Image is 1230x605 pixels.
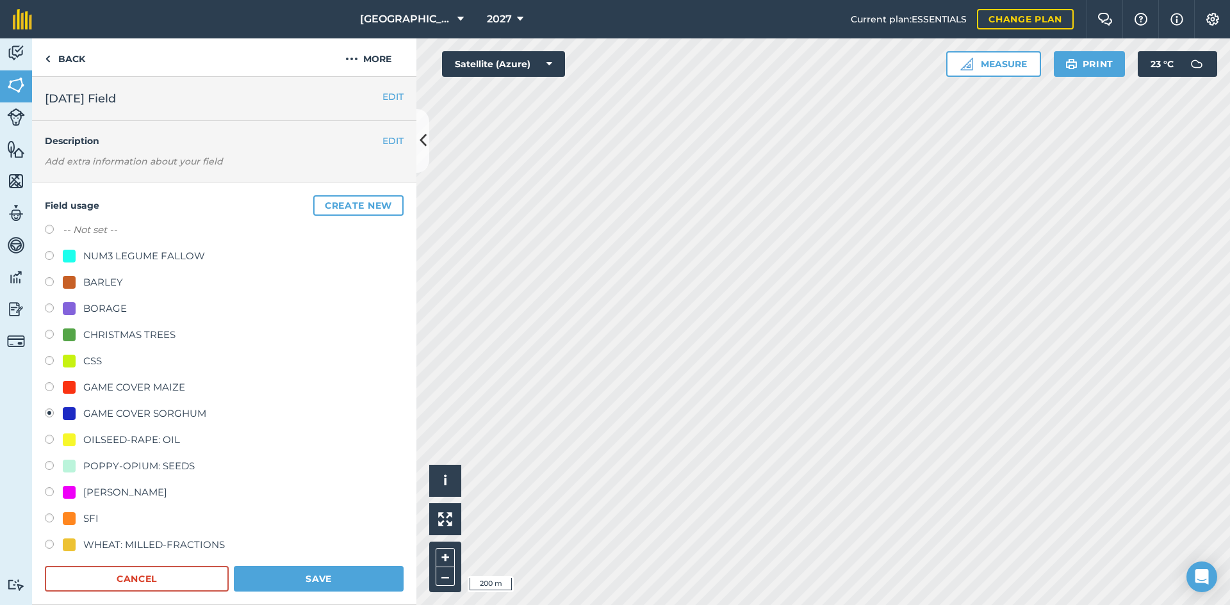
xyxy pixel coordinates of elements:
img: svg+xml;base64,PHN2ZyB4bWxucz0iaHR0cDovL3d3dy53My5vcmcvMjAwMC9zdmciIHdpZHRoPSI1NiIgaGVpZ2h0PSI2MC... [7,172,25,191]
div: GAME COVER MAIZE [83,380,185,395]
button: + [436,548,455,567]
img: svg+xml;base64,PD94bWwgdmVyc2lvbj0iMS4wIiBlbmNvZGluZz0idXRmLTgiPz4KPCEtLSBHZW5lcmF0b3I6IEFkb2JlIE... [7,204,25,223]
label: -- Not set -- [63,222,117,238]
img: svg+xml;base64,PD94bWwgdmVyc2lvbj0iMS4wIiBlbmNvZGluZz0idXRmLTgiPz4KPCEtLSBHZW5lcmF0b3I6IEFkb2JlIE... [7,108,25,126]
img: svg+xml;base64,PHN2ZyB4bWxucz0iaHR0cDovL3d3dy53My5vcmcvMjAwMC9zdmciIHdpZHRoPSIxNyIgaGVpZ2h0PSIxNy... [1170,12,1183,27]
img: svg+xml;base64,PHN2ZyB4bWxucz0iaHR0cDovL3d3dy53My5vcmcvMjAwMC9zdmciIHdpZHRoPSIyMCIgaGVpZ2h0PSIyNC... [345,51,358,67]
a: Change plan [977,9,1074,29]
div: SFI [83,511,99,526]
img: svg+xml;base64,PHN2ZyB4bWxucz0iaHR0cDovL3d3dy53My5vcmcvMjAwMC9zdmciIHdpZHRoPSI1NiIgaGVpZ2h0PSI2MC... [7,140,25,159]
div: [PERSON_NAME] [83,485,167,500]
div: CSS [83,353,102,369]
div: BARLEY [83,275,123,290]
div: WHEAT: MILLED-FRACTIONS [83,537,225,553]
span: 23 ° C [1151,51,1174,77]
span: i [443,472,447,488]
span: Current plan : ESSENTIALS [851,12,967,26]
img: A question mark icon [1133,13,1149,26]
img: svg+xml;base64,PD94bWwgdmVyc2lvbj0iMS4wIiBlbmNvZGluZz0idXRmLTgiPz4KPCEtLSBHZW5lcmF0b3I6IEFkb2JlIE... [7,300,25,319]
button: EDIT [382,90,404,104]
img: fieldmargin Logo [13,9,32,29]
div: OILSEED-RAPE: OIL [83,432,180,448]
img: svg+xml;base64,PHN2ZyB4bWxucz0iaHR0cDovL3d3dy53My5vcmcvMjAwMC9zdmciIHdpZHRoPSIxOSIgaGVpZ2h0PSIyNC... [1065,56,1078,72]
button: Cancel [45,566,229,592]
div: Open Intercom Messenger [1186,561,1217,592]
div: CHRISTMAS TREES [83,327,176,343]
button: EDIT [382,134,404,148]
button: 23 °C [1138,51,1217,77]
img: Four arrows, one pointing top left, one top right, one bottom right and the last bottom left [438,512,452,526]
img: svg+xml;base64,PHN2ZyB4bWxucz0iaHR0cDovL3d3dy53My5vcmcvMjAwMC9zdmciIHdpZHRoPSI1NiIgaGVpZ2h0PSI2MC... [7,76,25,95]
button: Save [234,566,404,592]
img: Ruler icon [960,58,973,70]
button: More [320,38,416,76]
button: Create new [313,195,404,216]
a: Back [32,38,98,76]
div: POPPY-OPIUM: SEEDS [83,458,195,474]
img: svg+xml;base64,PD94bWwgdmVyc2lvbj0iMS4wIiBlbmNvZGluZz0idXRmLTgiPz4KPCEtLSBHZW5lcmF0b3I6IEFkb2JlIE... [7,268,25,287]
img: svg+xml;base64,PD94bWwgdmVyc2lvbj0iMS4wIiBlbmNvZGluZz0idXRmLTgiPz4KPCEtLSBHZW5lcmF0b3I6IEFkb2JlIE... [7,332,25,350]
img: svg+xml;base64,PD94bWwgdmVyc2lvbj0iMS4wIiBlbmNvZGluZz0idXRmLTgiPz4KPCEtLSBHZW5lcmF0b3I6IEFkb2JlIE... [7,44,25,63]
button: Print [1054,51,1126,77]
div: BORAGE [83,301,127,316]
img: Two speech bubbles overlapping with the left bubble in the forefront [1097,13,1113,26]
button: Satellite (Azure) [442,51,565,77]
img: svg+xml;base64,PD94bWwgdmVyc2lvbj0iMS4wIiBlbmNvZGluZz0idXRmLTgiPz4KPCEtLSBHZW5lcmF0b3I6IEFkb2JlIE... [1184,51,1209,77]
img: svg+xml;base64,PD94bWwgdmVyc2lvbj0iMS4wIiBlbmNvZGluZz0idXRmLTgiPz4KPCEtLSBHZW5lcmF0b3I6IEFkb2JlIE... [7,579,25,591]
button: i [429,465,461,497]
h4: Description [45,134,404,148]
button: – [436,567,455,586]
span: [DATE] Field [45,90,116,108]
div: NUM3 LEGUME FALLOW [83,248,205,264]
img: svg+xml;base64,PHN2ZyB4bWxucz0iaHR0cDovL3d3dy53My5vcmcvMjAwMC9zdmciIHdpZHRoPSI5IiBoZWlnaHQ9IjI0Ii... [45,51,51,67]
div: GAME COVER SORGHUM [83,406,206,421]
em: Add extra information about your field [45,156,223,167]
img: A cog icon [1205,13,1220,26]
span: [GEOGRAPHIC_DATA] [360,12,452,27]
button: Measure [946,51,1041,77]
img: svg+xml;base64,PD94bWwgdmVyc2lvbj0iMS4wIiBlbmNvZGluZz0idXRmLTgiPz4KPCEtLSBHZW5lcmF0b3I6IEFkb2JlIE... [7,236,25,255]
span: 2027 [487,12,512,27]
h4: Field usage [45,195,404,216]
